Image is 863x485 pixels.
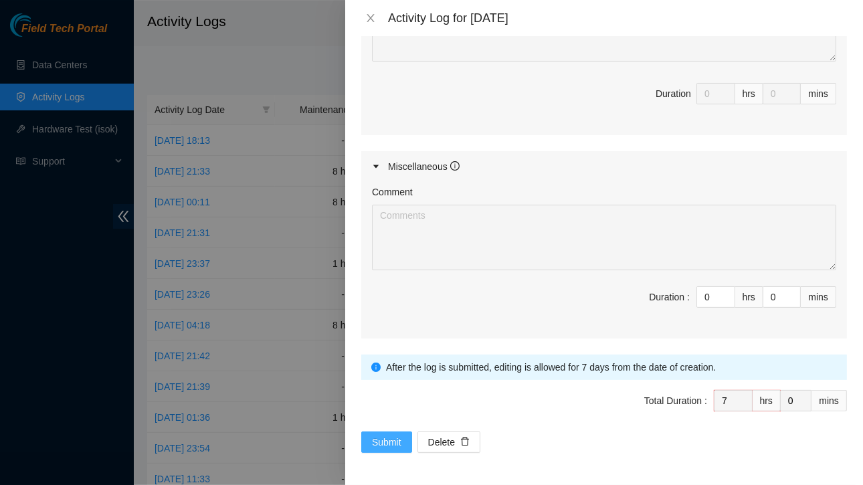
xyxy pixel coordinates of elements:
[388,11,847,25] div: Activity Log for [DATE]
[450,161,460,171] span: info-circle
[753,390,781,411] div: hrs
[361,12,380,25] button: Close
[388,159,460,174] div: Miscellaneous
[372,205,836,270] textarea: Comment
[371,363,381,372] span: info-circle
[386,360,837,375] div: After the log is submitted, editing is allowed for 7 days from the date of creation.
[372,163,380,171] span: caret-right
[372,435,401,450] span: Submit
[361,151,847,182] div: Miscellaneous info-circle
[801,83,836,104] div: mins
[801,286,836,308] div: mins
[365,13,376,23] span: close
[811,390,847,411] div: mins
[644,393,707,408] div: Total Duration :
[656,86,691,101] div: Duration
[372,185,413,199] label: Comment
[649,290,690,304] div: Duration :
[735,286,763,308] div: hrs
[460,437,470,448] span: delete
[417,431,480,453] button: Deletedelete
[361,431,412,453] button: Submit
[735,83,763,104] div: hrs
[428,435,455,450] span: Delete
